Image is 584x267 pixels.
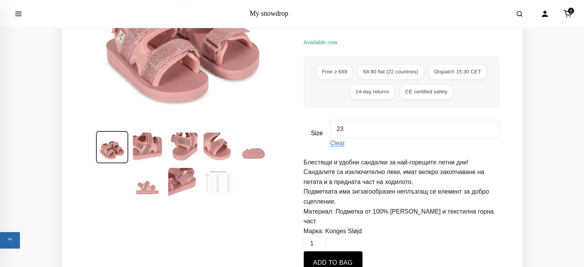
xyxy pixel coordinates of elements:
span: Free ≥ €89 [316,64,353,80]
button: Open menu [8,3,29,25]
p: Подметката има зигзагообразен неплъзгащ се елемент за добро сцепление. [304,187,500,206]
img: Sun Sandals Glitter, Mellow Rose, Konges Sløjd - Gallery Image [132,132,163,163]
img: Sun Sandals Glitter, Mellow Rose, Konges Sløjd - Gallery Image [203,167,233,198]
input: Qty [304,236,326,251]
a: Account [536,5,553,22]
p: Материал: Подметка от 100% [PERSON_NAME] и текстилна горна част [304,207,500,226]
img: Sun Sandals Glitter, Mellow Rose, Konges Sløjd - Gallery Image [167,167,198,198]
span: CE certified safety [399,84,453,100]
p: Марка: Konges Sløjd [304,226,500,236]
span: €8.90 flat (22 countries) [357,64,424,80]
img: Sun Sandals Glitter, Mellow Rose, Konges Sløjd - Gallery Image [203,132,233,163]
a: Cart [559,5,576,22]
img: Sun Sandals Glitter, Mellow Rose, Konges Sløjd - Gallery Image [238,132,269,163]
span: 0 [568,8,574,14]
p: Блестящи и удобни сандалки за най-горещите летни дни! Сандалите са изключително леки, имат велкро... [304,158,500,187]
span: Available now [304,39,338,45]
a: Clear [330,140,345,146]
img: Sun Sandals Glitter, Mellow Rose, Konges Sløjd - Gallery Image [132,167,163,198]
img: Sun Sandals Glitter, Mellow Rose, Konges Sløjd - Main Image [96,131,128,163]
label: Size [304,128,330,138]
img: Sun Sandals Glitter, Mellow Rose, Konges Sløjd - Gallery Image [167,132,198,163]
button: Open search [509,3,530,25]
a: My snowdrop [250,10,288,17]
span: Dispatch 15:30 CET [428,64,487,80]
span: 14-day returns [350,84,395,100]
